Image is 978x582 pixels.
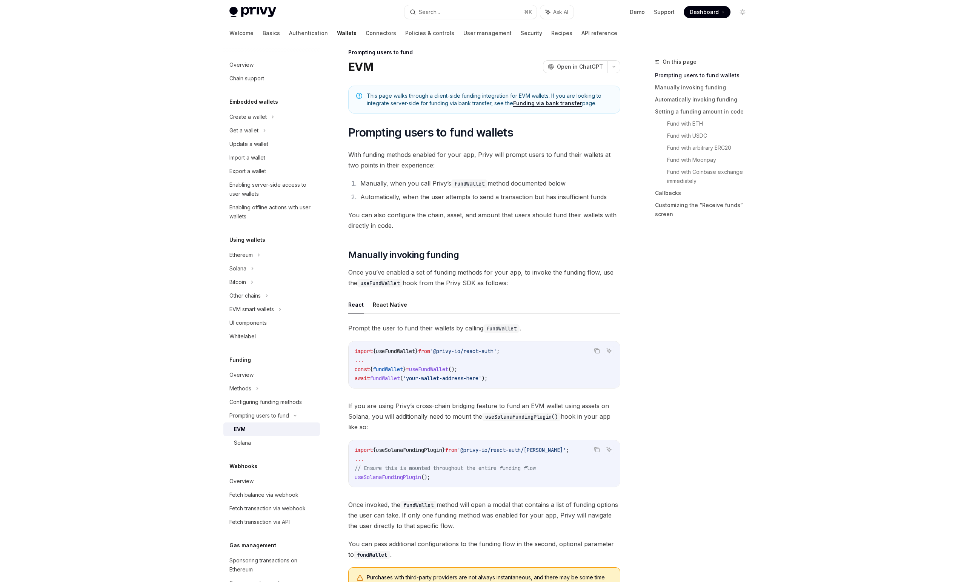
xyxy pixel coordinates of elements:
[229,291,261,300] div: Other chains
[229,384,251,393] div: Methods
[355,366,370,373] span: const
[348,539,620,560] span: You can pass additional configurations to the funding flow in the second, optional parameter to .
[229,112,267,121] div: Create a wallet
[403,366,406,373] span: }
[376,348,415,355] span: useFundWallet
[354,551,390,559] code: fundWallet
[223,316,320,330] a: UI components
[229,97,278,106] h5: Embedded wallets
[373,447,376,453] span: {
[223,151,320,164] a: Import a wallet
[521,24,542,42] a: Security
[223,554,320,576] a: Sponsoring transactions on Ethereum
[229,24,254,42] a: Welcome
[667,154,755,166] a: Fund with Moonpay
[543,60,607,73] button: Open in ChatGPT
[604,445,614,455] button: Ask AI
[357,279,403,287] code: useFundWallet
[229,355,251,364] h5: Funding
[229,541,276,550] h5: Gas management
[229,462,257,471] h5: Webhooks
[451,180,487,188] code: fundWallet
[404,5,537,19] button: Search...⌘K
[418,348,430,355] span: from
[348,296,364,313] button: React
[355,348,373,355] span: import
[430,348,497,355] span: '@privy-io/react-auth'
[667,118,755,130] a: Fund with ETH
[630,8,645,16] a: Demo
[366,24,396,42] a: Connectors
[223,475,320,488] a: Overview
[229,477,254,486] div: Overview
[289,24,328,42] a: Authentication
[223,201,320,223] a: Enabling offline actions with user wallets
[415,348,418,355] span: }
[348,249,459,261] span: Manually invoking funding
[229,203,315,221] div: Enabling offline actions with user wallets
[348,401,620,432] span: If you are using Privy’s cross-chain bridging feature to fund an EVM wallet using assets on Solan...
[223,502,320,515] a: Fetch transaction via webhook
[229,518,290,527] div: Fetch transaction via API
[355,465,536,471] span: // Ensure this is mounted throughout the entire funding flow
[229,411,289,420] div: Prompting users to fund
[223,330,320,343] a: Whitelabel
[448,366,457,373] span: ();
[223,515,320,529] a: Fetch transaction via API
[234,425,246,434] div: EVM
[223,178,320,201] a: Enabling server-side access to user wallets
[367,92,612,107] span: This page walks through a client-side funding integration for EVM wallets. If you are looking to ...
[409,366,448,373] span: useFundWallet
[223,395,320,409] a: Configuring funding methods
[229,126,258,135] div: Get a wallet
[223,436,320,450] a: Solana
[348,499,620,531] span: Once invoked, the method will open a modal that contains a list of funding options the user can t...
[540,5,574,19] button: Ask AI
[348,267,620,288] span: Once you’ve enabled a set of funding methods for your app, to invoke the funding flow, use the ho...
[405,24,454,42] a: Policies & controls
[376,447,442,453] span: useSolanaFundingPlugin
[557,63,603,71] span: Open in ChatGPT
[737,6,749,18] button: Toggle dark mode
[229,504,306,513] div: Fetch transaction via webhook
[229,490,298,499] div: Fetch balance via webhook
[483,324,520,333] code: fundWallet
[513,100,582,107] a: Funding via bank transfer
[229,332,256,341] div: Whitelabel
[373,348,376,355] span: {
[229,556,315,574] div: Sponsoring transactions on Ethereum
[566,447,569,453] span: ;
[581,24,617,42] a: API reference
[229,167,266,176] div: Export a wallet
[445,447,457,453] span: from
[655,106,755,118] a: Setting a funding amount in code
[348,210,620,231] span: You can also configure the chain, asset, and amount that users should fund their wallets with dir...
[229,278,246,287] div: Bitcoin
[263,24,280,42] a: Basics
[406,366,409,373] span: =
[358,178,620,189] li: Manually, when you call Privy’s method documented below
[229,398,302,407] div: Configuring funding methods
[355,375,370,382] span: await
[234,438,251,447] div: Solana
[229,153,265,162] div: Import a wallet
[223,164,320,178] a: Export a wallet
[229,264,246,273] div: Solana
[655,187,755,199] a: Callbacks
[229,7,276,17] img: light logo
[355,474,421,481] span: useSolanaFundingPlugin
[667,166,755,187] a: Fund with Coinbase exchange immediately
[524,9,532,15] span: ⌘ K
[370,375,400,382] span: fundWallet
[592,445,602,455] button: Copy the contents from the code block
[223,58,320,72] a: Overview
[229,318,267,327] div: UI components
[667,142,755,154] a: Fund with arbitrary ERC20
[229,180,315,198] div: Enabling server-side access to user wallets
[355,447,373,453] span: import
[655,94,755,106] a: Automatically invoking funding
[348,323,620,333] span: Prompt the user to fund their wallets by calling .
[419,8,440,17] div: Search...
[348,149,620,170] span: With funding methods enabled for your app, Privy will prompt users to fund their wallets at two p...
[551,24,572,42] a: Recipes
